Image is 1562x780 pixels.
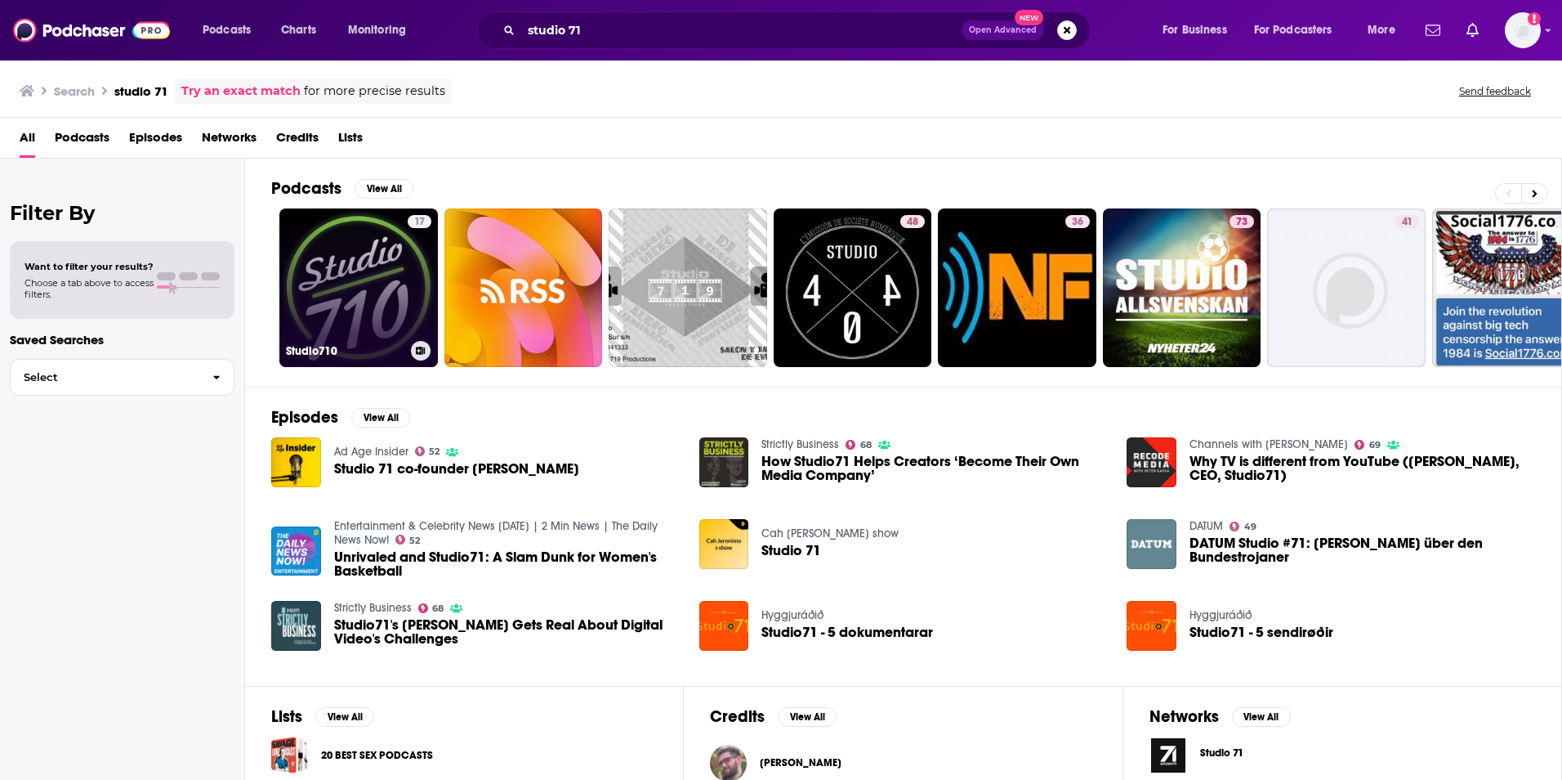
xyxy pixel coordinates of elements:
[969,26,1037,34] span: Open Advanced
[191,17,272,43] button: open menu
[1149,706,1219,727] h2: Networks
[271,437,321,487] img: Studio 71 co-founder Reza Izad
[10,201,234,225] h2: Filter By
[1189,608,1252,622] a: Hyggjuráðið
[334,519,658,547] a: Entertainment & Celebrity News Today | 2 Min News | The Daily News Now!
[1149,737,1535,774] a: Studio 71 logoStudio 71
[1395,215,1419,228] a: 41
[25,261,154,272] span: Want to filter your results?
[1354,440,1381,450] a: 69
[1267,208,1426,367] a: 41
[181,82,301,101] a: Try an exact match
[760,756,841,769] a: Jack Claramunt
[271,706,374,727] a: ListsView All
[1189,625,1333,639] a: Studio71 - 5 sendirøðir
[114,83,168,99] h3: studio 71
[1200,746,1243,760] span: Studio 71
[334,445,408,459] a: Ad Age Insider
[432,605,444,612] span: 68
[1254,19,1332,42] span: For Podcasters
[286,344,404,358] h3: Studio710
[492,11,1106,49] div: Search podcasts, credits, & more...
[202,124,257,158] span: Networks
[20,124,35,158] span: All
[25,277,154,300] span: Choose a tab above to access filters.
[761,625,933,639] span: Studio71 - 5 dokumentarar
[1127,519,1176,569] img: DATUM Studio #71: Erich Moechel über den Bundestrojaner
[415,446,440,456] a: 52
[1236,214,1247,231] span: 73
[1505,12,1541,48] img: User Profile
[1232,707,1291,727] button: View All
[1419,16,1447,44] a: Show notifications dropdown
[334,462,579,476] span: Studio 71 co-founder [PERSON_NAME]
[334,618,680,646] a: Studio71's Reza Izad Gets Real About Digital Video's Challenges
[1149,737,1187,774] img: Studio 71 logo
[1505,12,1541,48] button: Show profile menu
[860,442,872,449] span: 68
[846,440,872,450] a: 68
[1189,455,1535,482] a: Why TV is different from YouTube (Reza Izad, CEO, Studio71)
[203,19,251,42] span: Podcasts
[1149,706,1291,727] a: NetworksView All
[338,124,363,158] a: Lists
[409,537,420,545] span: 52
[321,746,433,764] a: 20 BEST SEX PODCASTS
[270,17,326,43] a: Charts
[900,215,925,228] a: 48
[761,527,899,540] a: Cah Jeronimo's show
[1189,519,1223,533] a: DATUM
[710,706,765,727] h2: Credits
[11,372,199,383] span: Select
[699,519,749,569] img: Studio 71
[1189,536,1535,564] a: DATUM Studio #71: Erich Moechel über den Bundestrojaner
[348,19,406,42] span: Monitoring
[1230,215,1254,228] a: 73
[129,124,182,158] a: Episodes
[10,359,234,396] button: Select
[761,437,839,451] a: Strictly Business
[408,215,431,228] a: 17
[271,178,341,199] h2: Podcasts
[10,332,234,347] p: Saved Searches
[304,82,445,101] span: for more precise results
[334,550,680,578] a: Unrivaled and Studio71: A Slam Dunk for Women's Basketball
[774,208,932,367] a: 48
[1230,522,1256,531] a: 49
[1454,84,1536,98] button: Send feedback
[1189,437,1348,451] a: Channels with Peter Kafka
[778,707,837,727] button: View All
[1127,437,1176,487] img: Why TV is different from YouTube (Reza Izad, CEO, Studio71)
[1244,523,1256,531] span: 49
[761,455,1107,482] span: How Studio71 Helps Creators ‘Become Their Own Media Company’
[271,527,321,576] img: Unrivaled and Studio71: A Slam Dunk for Women's Basketball
[1103,208,1261,367] a: 73
[699,437,749,487] img: How Studio71 Helps Creators ‘Become Their Own Media Company’
[13,15,170,46] img: Podchaser - Follow, Share and Rate Podcasts
[279,208,438,367] a: 17Studio710
[418,603,444,613] a: 68
[276,124,319,158] a: Credits
[271,407,338,428] h2: Episodes
[1460,16,1485,44] a: Show notifications dropdown
[271,601,321,651] img: Studio71's Reza Izad Gets Real About Digital Video's Challenges
[1151,17,1247,43] button: open menu
[1015,10,1044,25] span: New
[521,17,962,43] input: Search podcasts, credits, & more...
[271,706,302,727] h2: Lists
[1243,17,1356,43] button: open menu
[1368,19,1395,42] span: More
[962,20,1044,40] button: Open AdvancedNew
[710,706,837,727] a: CreditsView All
[55,124,109,158] a: Podcasts
[907,214,918,231] span: 48
[414,214,425,231] span: 17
